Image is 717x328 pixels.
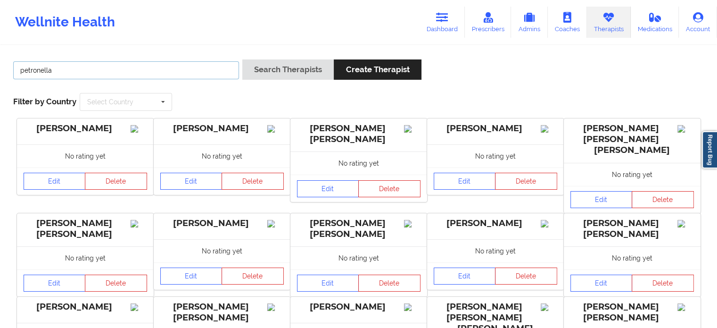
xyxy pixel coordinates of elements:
[495,268,557,285] button: Delete
[267,303,284,311] img: Image%2Fplaceholer-image.png
[160,173,223,190] a: Edit
[297,123,420,145] div: [PERSON_NAME] [PERSON_NAME]
[570,123,694,156] div: [PERSON_NAME] [PERSON_NAME] [PERSON_NAME]
[541,125,557,133] img: Image%2Fplaceholer-image.png
[24,123,147,134] div: [PERSON_NAME]
[222,268,284,285] button: Delete
[587,7,631,38] a: Therapists
[434,218,557,229] div: [PERSON_NAME]
[85,275,147,292] button: Delete
[570,302,694,323] div: [PERSON_NAME] [PERSON_NAME]
[24,275,86,292] a: Edit
[160,268,223,285] a: Edit
[154,144,290,168] div: No rating yet
[154,239,290,262] div: No rating yet
[131,220,147,227] img: Image%2Fplaceholer-image.png
[85,173,147,190] button: Delete
[297,302,420,312] div: [PERSON_NAME]
[570,218,694,240] div: [PERSON_NAME] [PERSON_NAME]
[24,173,86,190] a: Edit
[13,97,76,106] span: Filter by Country
[434,173,496,190] a: Edit
[17,144,154,168] div: No rating yet
[679,7,717,38] a: Account
[24,218,147,240] div: [PERSON_NAME] [PERSON_NAME]
[427,144,564,168] div: No rating yet
[570,275,633,292] a: Edit
[267,220,284,227] img: Image%2Fplaceholer-image.png
[465,7,511,38] a: Prescribers
[427,239,564,262] div: No rating yet
[434,268,496,285] a: Edit
[160,218,284,229] div: [PERSON_NAME]
[358,180,420,197] button: Delete
[297,218,420,240] div: [PERSON_NAME] [PERSON_NAME]
[297,275,359,292] a: Edit
[541,303,557,311] img: Image%2Fplaceholer-image.png
[17,246,154,269] div: No rating yet
[564,163,701,186] div: No rating yet
[677,220,694,227] img: Image%2Fplaceholer-image.png
[495,173,557,190] button: Delete
[677,303,694,311] img: Image%2Fplaceholer-image.png
[632,191,694,208] button: Delete
[564,246,701,269] div: No rating yet
[358,275,420,292] button: Delete
[87,99,133,105] div: Select Country
[24,302,147,312] div: [PERSON_NAME]
[13,61,239,79] input: Search Keywords
[160,302,284,323] div: [PERSON_NAME] [PERSON_NAME]
[632,275,694,292] button: Delete
[404,220,420,227] img: Image%2Fplaceholer-image.png
[160,123,284,134] div: [PERSON_NAME]
[267,125,284,133] img: Image%2Fplaceholer-image.png
[548,7,587,38] a: Coaches
[334,59,421,80] button: Create Therapist
[404,303,420,311] img: Image%2Fplaceholer-image.png
[511,7,548,38] a: Admins
[297,180,359,197] a: Edit
[404,125,420,133] img: Image%2Fplaceholer-image.png
[131,125,147,133] img: Image%2Fplaceholer-image.png
[541,220,557,227] img: Image%2Fplaceholer-image.png
[631,7,679,38] a: Medications
[290,246,427,269] div: No rating yet
[702,131,717,168] a: Report Bug
[222,173,284,190] button: Delete
[570,191,633,208] a: Edit
[420,7,465,38] a: Dashboard
[290,151,427,175] div: No rating yet
[434,123,557,134] div: [PERSON_NAME]
[677,125,694,133] img: Image%2Fplaceholer-image.png
[131,303,147,311] img: Image%2Fplaceholer-image.png
[242,59,334,80] button: Search Therapists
